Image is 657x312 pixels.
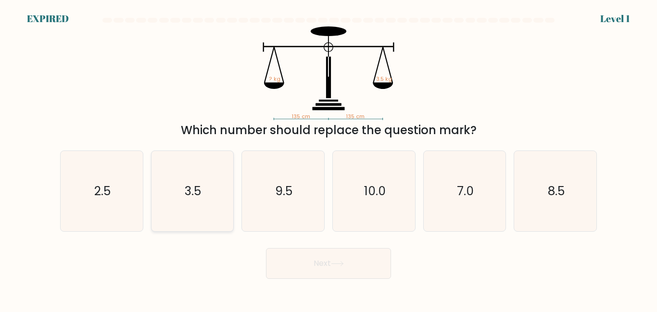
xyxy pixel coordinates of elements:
text: 8.5 [548,183,565,200]
button: Next [266,248,391,279]
div: EXPIRED [27,12,69,26]
div: Which number should replace the question mark? [66,122,591,139]
text: 3.5 [185,183,202,200]
tspan: 3.5 kg [376,75,392,83]
text: 10.0 [364,183,385,200]
text: 7.0 [457,183,474,200]
tspan: 135 cm [291,113,310,120]
div: Level 1 [600,12,630,26]
tspan: 135 cm [346,113,365,120]
tspan: ? kg [269,75,280,83]
text: 2.5 [94,183,111,200]
text: 9.5 [275,183,292,200]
